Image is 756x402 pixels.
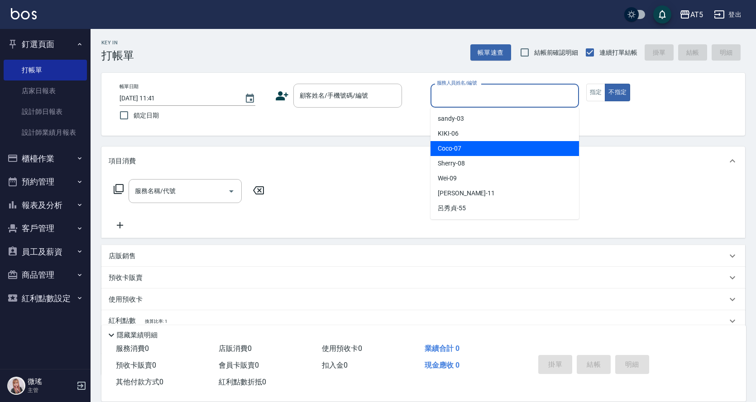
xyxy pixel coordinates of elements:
button: 員工及薪資 [4,240,87,264]
label: 服務人員姓名/編號 [437,80,477,86]
button: 櫃檯作業 [4,147,87,170]
span: 其他付款方式 0 [116,378,163,386]
button: 紅利點數設定 [4,287,87,310]
p: 項目消費 [109,156,136,166]
span: 會員卡販賣 0 [219,361,259,369]
div: AT5 [690,9,703,20]
p: 主管 [28,386,74,394]
span: 換算比率: 1 [145,319,167,324]
span: sandy -03 [438,114,464,123]
span: 連續打單結帳 [599,48,637,57]
a: 打帳單 [4,60,87,80]
span: KIKI -06 [438,129,459,138]
button: 指定 [586,84,606,101]
button: 客戶管理 [4,217,87,240]
div: 項目消費 [101,147,745,175]
button: 不指定 [605,84,630,101]
h5: 微瑤 [28,377,74,386]
div: 使用預收卡 [101,288,745,310]
span: 扣入金 0 [322,361,348,369]
span: Wei -09 [438,174,457,183]
p: 紅利點數 [109,316,167,326]
p: 預收卡販賣 [109,273,143,283]
p: 隱藏業績明細 [117,331,158,340]
h2: Key In [101,40,134,46]
p: 店販銷售 [109,251,136,261]
span: 業績合計 0 [425,344,459,353]
span: 結帳前確認明細 [534,48,579,57]
span: 預收卡販賣 0 [116,361,156,369]
div: 店販銷售 [101,245,745,267]
button: 預約管理 [4,170,87,194]
button: Open [224,184,239,199]
span: [PERSON_NAME] -11 [438,189,495,198]
span: Coco -07 [438,144,461,153]
span: Sherry -08 [438,159,465,168]
span: 鎖定日期 [134,111,159,120]
span: 現金應收 0 [425,361,459,369]
p: 使用預收卡 [109,295,143,304]
button: Choose date, selected date is 2025-10-07 [239,88,261,109]
button: 帳單速查 [470,44,511,61]
a: 設計師業績月報表 [4,122,87,143]
span: 店販消費 0 [219,344,252,353]
img: Logo [11,8,37,19]
img: Person [7,377,25,395]
label: 帳單日期 [120,83,139,90]
a: 店家日報表 [4,80,87,101]
span: 服務消費 0 [116,344,149,353]
a: 設計師日報表 [4,101,87,122]
h3: 打帳單 [101,49,134,62]
span: 紅利點數折抵 0 [219,378,266,386]
input: YYYY/MM/DD hh:mm [120,91,235,106]
span: 呂秀貞 -55 [438,203,466,213]
button: save [653,5,671,24]
button: AT5 [676,5,707,24]
button: 登出 [710,6,745,23]
button: 報表及分析 [4,194,87,217]
button: 釘選頁面 [4,33,87,56]
div: 預收卡販賣 [101,267,745,288]
div: 紅利點數換算比率: 1 [101,310,745,332]
span: 使用預收卡 0 [322,344,362,353]
button: 商品管理 [4,263,87,287]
